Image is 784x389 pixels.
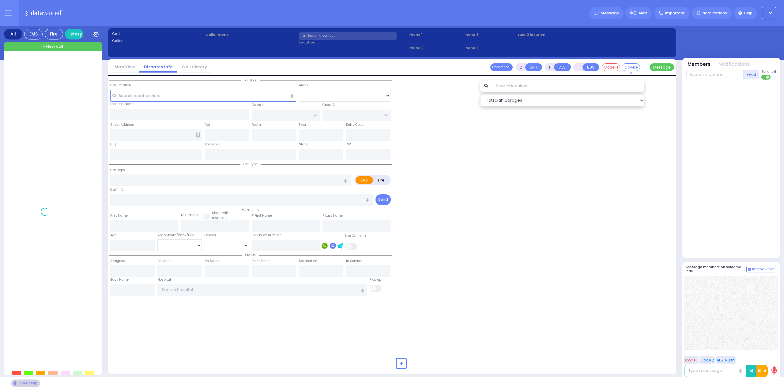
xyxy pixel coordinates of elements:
label: Back Home [110,277,129,282]
span: Phone 1 [409,32,461,37]
button: Message [650,63,674,71]
span: members [212,215,228,220]
label: Caller: [112,38,204,43]
button: 10-4 [756,365,768,377]
span: Notifications [703,10,727,16]
input: Search location here [110,90,296,101]
label: Areas [299,83,308,88]
label: P First Name [252,213,272,218]
label: Destination [299,259,317,264]
button: UNIT [525,63,542,71]
label: State [299,142,307,147]
label: Turn off text [761,74,771,80]
img: comment-alt.png [748,268,751,271]
button: Transfer call [490,63,513,71]
button: Code 2 [699,356,715,364]
label: P Last Name [322,213,343,218]
span: Message [601,10,619,16]
a: History [65,29,83,39]
label: City [110,142,117,147]
label: Floor [299,122,306,127]
span: Help [744,10,752,16]
label: Cad: [112,31,204,36]
span: Alert [639,10,647,16]
label: On Scene [205,259,220,264]
label: ZIP [346,142,351,147]
input: Search a contact [299,32,397,40]
img: message.svg [594,11,598,15]
span: Internal Chat [752,267,775,271]
label: In Service [346,259,362,264]
button: Internal Chat [746,266,776,273]
span: Important [665,10,685,16]
div: See map [11,380,40,387]
div: EMS [24,29,43,39]
div: All [4,29,22,39]
label: Room [252,122,261,127]
label: Call back number [252,233,281,238]
label: Caller name [206,32,297,37]
label: Pick up [370,277,381,282]
div: Year/Month/Week/Day [157,233,202,238]
label: Location Name [110,102,134,107]
span: + New call [43,43,63,50]
a: Call History [177,64,212,70]
label: En Route [157,259,171,264]
label: EMS [356,176,373,184]
span: Other building occupants [196,133,200,137]
span: Location [241,78,260,83]
button: Code 1 [684,356,699,364]
input: Search member [686,70,744,79]
button: Send [375,194,391,205]
label: Last 3 location [518,32,595,37]
small: Share with [212,211,229,215]
label: Cross 2 [322,103,335,107]
label: Location [299,40,406,45]
label: Hospital [157,277,171,282]
button: BUS [582,63,599,71]
span: Patient info [238,207,262,212]
label: Call Type [110,168,125,173]
label: Apt [205,122,210,127]
label: Township [205,142,220,147]
label: Gender [205,233,216,238]
label: Call Info [110,187,123,192]
span: Status [242,253,259,257]
span: Call type [240,162,261,166]
label: Cross 1 [252,103,263,107]
span: Phone 2 [409,45,461,50]
span: Phone 3 [463,32,516,37]
button: +Add [744,70,759,79]
input: Search hospital [157,284,367,296]
label: Fire [373,176,390,184]
a: Map View [110,64,139,70]
div: Fire [45,29,63,39]
button: Members [688,61,710,68]
label: Call Location [110,83,131,88]
label: Entry Code [346,122,364,127]
label: From Scene [252,259,270,264]
button: Covered [622,63,640,71]
span: Send text [761,69,776,74]
button: Notifications [718,61,750,68]
label: Assigned [110,259,125,264]
label: Age [110,233,116,238]
span: Phone 4 [463,45,516,50]
h5: Message members on selected call [686,265,746,273]
button: ALS [554,63,571,71]
img: Logo [24,9,65,17]
label: Street Address [110,122,134,127]
label: Use Callback [345,234,366,238]
button: Code-1 [602,63,620,71]
label: Last Name [181,213,198,218]
a: Dispatch info [139,64,177,70]
label: First Name [110,213,128,218]
input: Search location [492,80,645,92]
button: ALS-Rush [716,356,736,364]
